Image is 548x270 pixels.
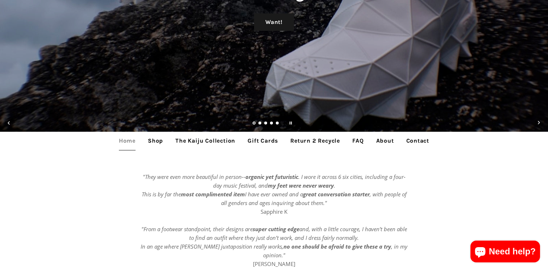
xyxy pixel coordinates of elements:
a: Shop [142,132,169,150]
a: About [371,132,399,150]
a: Return 2 Recycle [285,132,345,150]
a: The Kaiju Collection [170,132,241,150]
a: Want! [254,13,294,31]
strong: no one should be afraid to give these a try [283,243,391,250]
a: FAQ [347,132,369,150]
em: , with people of all genders and ages inquiring about them." [221,191,407,206]
strong: most complimented item [181,191,245,198]
a: Load slide 3 [264,122,268,126]
strong: great conversation starter [303,191,370,198]
a: Load slide 2 [258,122,262,126]
em: . I wore it across 6 six cities, including a four-day music festival, and [213,173,406,189]
strong: organic yet futuristic [245,173,298,180]
a: Slide 1, current [253,122,256,126]
em: "They were even more beautiful in person-- [143,173,245,180]
strong: super cutting edge [253,225,299,233]
strong: my feet were never weary [268,182,334,189]
a: Load slide 5 [276,122,279,126]
inbox-online-store-chat: Shopify online store chat [468,241,542,264]
a: Home [113,132,141,150]
a: Load slide 4 [270,122,274,126]
em: I have ever owned and a [245,191,303,198]
button: Next slide [531,115,547,131]
a: Gift Cards [242,132,283,150]
em: and, with a little courage, I haven’t been able to find an outfit where they just don’t work, and... [141,225,407,250]
button: Pause slideshow [283,115,299,131]
a: Contact [401,132,435,150]
button: Previous slide [1,115,17,131]
em: "From a footwear standpoint, their designs are [141,225,253,233]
